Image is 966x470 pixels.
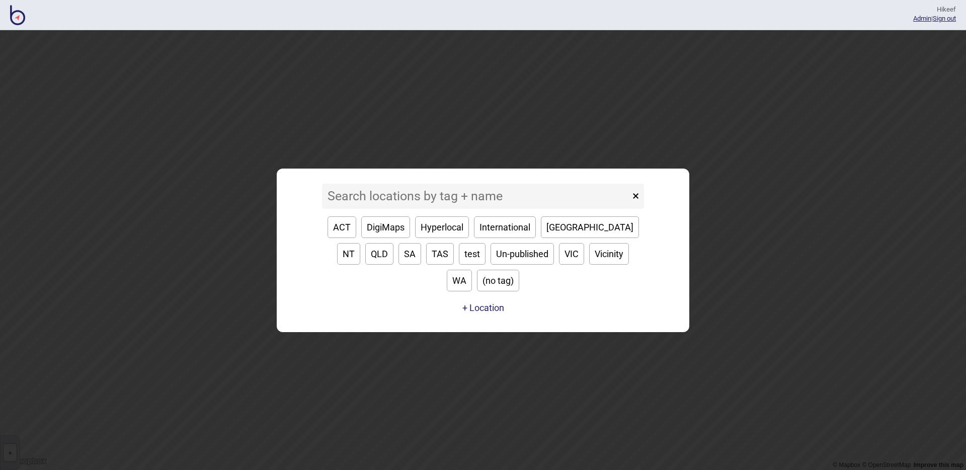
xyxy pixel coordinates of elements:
button: NT [337,243,360,265]
button: Hyperlocal [415,216,469,238]
input: Search locations by tag + name [322,184,630,209]
button: DigiMaps [361,216,410,238]
div: Hi keef [913,5,956,14]
button: ACT [328,216,356,238]
img: BindiMaps CMS [10,5,25,25]
button: International [474,216,536,238]
button: × [627,184,644,209]
button: Un-published [491,243,554,265]
button: (no tag) [477,270,519,291]
button: WA [447,270,472,291]
button: TAS [426,243,454,265]
a: + Location [460,299,507,317]
button: [GEOGRAPHIC_DATA] [541,216,639,238]
button: SA [398,243,421,265]
a: Admin [913,15,931,22]
button: QLD [365,243,393,265]
button: Sign out [933,15,956,22]
button: Vicinity [589,243,629,265]
button: + Location [462,302,504,313]
button: VIC [559,243,584,265]
span: | [913,15,933,22]
button: test [459,243,486,265]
